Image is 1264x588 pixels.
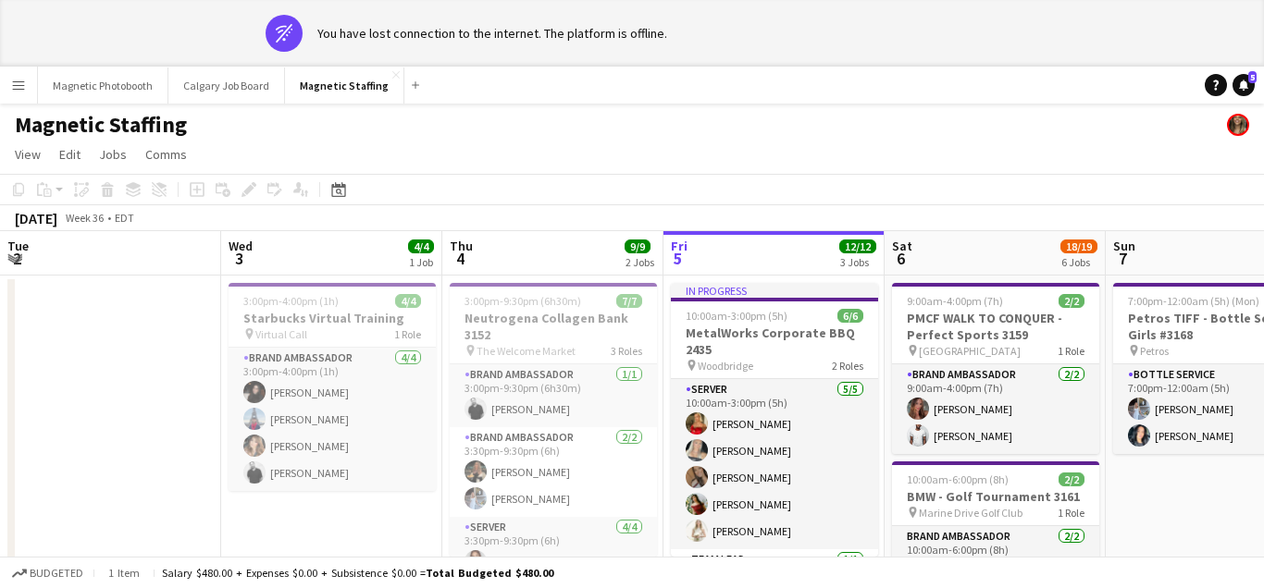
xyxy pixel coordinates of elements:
[395,294,421,308] span: 4/4
[285,67,404,104] button: Magnetic Staffing
[892,488,1099,505] h3: BMW - Golf Tournament 3161
[243,294,339,308] span: 3:00pm-4:00pm (1h)
[5,248,29,269] span: 2
[889,248,912,269] span: 6
[671,283,878,298] div: In progress
[907,294,1003,308] span: 9:00am-4:00pm (7h)
[892,310,1099,343] h3: PMCF WALK TO CONQUER - Perfect Sports 3159
[616,294,642,308] span: 7/7
[408,239,434,253] span: 4/4
[226,248,253,269] span: 3
[168,67,285,104] button: Calgary Job Board
[1058,344,1084,358] span: 1 Role
[409,255,433,269] div: 1 Job
[698,359,753,373] span: Woodbridge
[686,309,787,323] span: 10:00am-3:00pm (5h)
[450,364,657,427] app-card-role: Brand Ambassador1/13:00pm-9:30pm (6h30m)[PERSON_NAME]
[625,239,651,253] span: 9/9
[30,567,83,580] span: Budgeted
[450,427,657,517] app-card-role: Brand Ambassador2/23:30pm-9:30pm (6h)[PERSON_NAME][PERSON_NAME]
[919,506,1022,520] span: Marine Drive Golf Club
[671,238,688,254] span: Fri
[1233,74,1255,96] a: 5
[1060,239,1097,253] span: 18/19
[671,379,878,549] app-card-role: Server5/510:00am-3:00pm (5h)[PERSON_NAME][PERSON_NAME][PERSON_NAME][PERSON_NAME][PERSON_NAME]
[1128,294,1259,308] span: 7:00pm-12:00am (5h) (Mon)
[394,327,421,341] span: 1 Role
[99,146,127,163] span: Jobs
[892,283,1099,454] app-job-card: 9:00am-4:00pm (7h)2/2PMCF WALK TO CONQUER - Perfect Sports 3159 [GEOGRAPHIC_DATA]1 RoleBrand Amba...
[1140,344,1169,358] span: Petros
[162,566,553,580] div: Salary $480.00 + Expenses $0.00 + Subsistence $0.00 =
[7,142,48,166] a: View
[668,248,688,269] span: 5
[447,248,473,269] span: 4
[229,283,436,491] app-job-card: 3:00pm-4:00pm (1h)4/4Starbucks Virtual Training Virtual Call1 RoleBrand Ambassador4/43:00pm-4:00p...
[837,309,863,323] span: 6/6
[229,310,436,326] h3: Starbucks Virtual Training
[92,142,134,166] a: Jobs
[450,310,657,343] h3: Neutrogena Collagen Bank 3152
[671,325,878,358] h3: MetalWorks Corporate BBQ 2435
[229,348,436,491] app-card-role: Brand Ambassador4/43:00pm-4:00pm (1h)[PERSON_NAME][PERSON_NAME][PERSON_NAME][PERSON_NAME]
[15,146,41,163] span: View
[1227,114,1249,136] app-user-avatar: Bianca Fantauzzi
[919,344,1021,358] span: [GEOGRAPHIC_DATA]
[832,359,863,373] span: 2 Roles
[52,142,88,166] a: Edit
[611,344,642,358] span: 3 Roles
[1113,238,1135,254] span: Sun
[892,364,1099,454] app-card-role: Brand Ambassador2/29:00am-4:00pm (7h)[PERSON_NAME][PERSON_NAME]
[115,211,134,225] div: EDT
[1059,294,1084,308] span: 2/2
[255,327,307,341] span: Virtual Call
[102,566,146,580] span: 1 item
[907,472,1009,486] span: 10:00am-6:00pm (8h)
[15,111,187,139] h1: Magnetic Staffing
[9,563,86,583] button: Budgeted
[59,146,81,163] span: Edit
[626,255,654,269] div: 2 Jobs
[317,25,667,42] div: You have lost connection to the internet. The platform is offline.
[839,239,876,253] span: 12/12
[671,283,878,557] app-job-card: In progress10:00am-3:00pm (5h)6/6MetalWorks Corporate BBQ 2435 Woodbridge2 RolesServer5/510:00am-...
[7,238,29,254] span: Tue
[892,238,912,254] span: Sat
[450,283,657,557] app-job-card: 3:00pm-9:30pm (6h30m)7/7Neutrogena Collagen Bank 3152 The Welcome Market3 RolesBrand Ambassador1/...
[477,344,576,358] span: The Welcome Market
[1058,506,1084,520] span: 1 Role
[1110,248,1135,269] span: 7
[1059,472,1084,486] span: 2/2
[450,238,473,254] span: Thu
[15,209,57,227] div: [DATE]
[61,211,107,225] span: Week 36
[145,146,187,163] span: Comms
[38,67,168,104] button: Magnetic Photobooth
[1248,71,1257,83] span: 5
[229,238,253,254] span: Wed
[426,566,553,580] span: Total Budgeted $480.00
[138,142,194,166] a: Comms
[465,294,581,308] span: 3:00pm-9:30pm (6h30m)
[840,255,875,269] div: 3 Jobs
[1061,255,1097,269] div: 6 Jobs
